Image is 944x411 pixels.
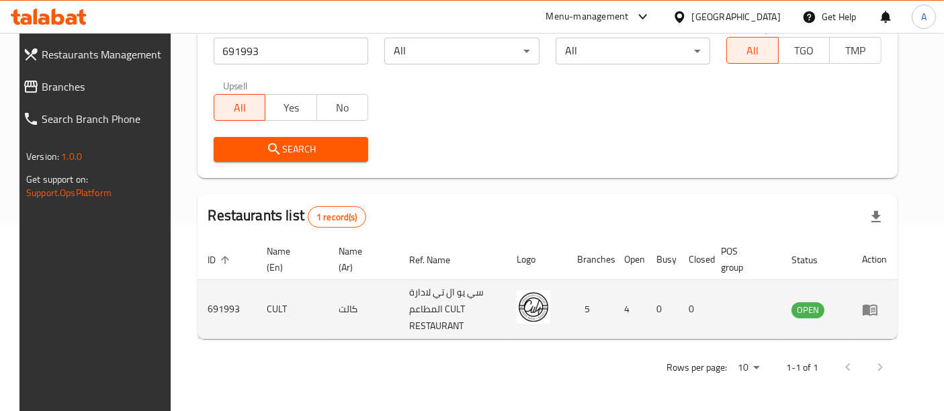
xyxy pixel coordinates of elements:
[214,38,369,64] input: Search for restaurant name or ID..
[791,252,835,268] span: Status
[323,98,363,118] span: No
[860,201,892,233] div: Export file
[409,252,468,268] span: Ref. Name
[921,9,927,24] span: A
[784,41,825,60] span: TGO
[316,94,369,121] button: No
[223,81,248,90] label: Upsell
[851,239,898,280] th: Action
[26,171,88,188] span: Get support on:
[791,302,824,318] span: OPEN
[835,41,876,60] span: TMP
[339,243,383,275] span: Name (Ar)
[214,137,369,162] button: Search
[257,280,328,339] td: CULT
[667,359,727,376] p: Rows per page:
[384,38,540,64] div: All
[42,46,167,62] span: Restaurants Management
[198,280,257,339] td: 691993
[208,252,234,268] span: ID
[566,280,613,339] td: 5
[208,205,366,228] h2: Restaurants list
[566,239,613,280] th: Branches
[786,359,818,376] p: 1-1 of 1
[328,280,399,339] td: كالت
[42,111,167,127] span: Search Branch Phone
[517,290,550,324] img: CULT
[26,184,112,201] a: Support.OpsPlatform
[646,280,678,339] td: 0
[265,94,317,121] button: Yes
[721,243,764,275] span: POS group
[678,239,710,280] th: Closed
[778,37,830,64] button: TGO
[26,148,59,165] span: Version:
[198,239,898,339] table: enhanced table
[646,239,678,280] th: Busy
[224,141,358,158] span: Search
[692,9,781,24] div: [GEOGRAPHIC_DATA]
[613,280,646,339] td: 4
[61,148,82,165] span: 1.0.0
[726,37,779,64] button: All
[678,280,710,339] td: 0
[732,41,773,60] span: All
[613,239,646,280] th: Open
[267,243,312,275] span: Name (En)
[214,94,266,121] button: All
[308,206,366,228] div: Total records count
[506,239,566,280] th: Logo
[12,71,177,103] a: Branches
[220,98,261,118] span: All
[732,358,765,378] div: Rows per page:
[12,103,177,135] a: Search Branch Phone
[556,38,711,64] div: All
[398,280,506,339] td: سي يو ال تي لادارة المطاعم CULT RESTAURANT
[12,38,177,71] a: Restaurants Management
[42,79,167,95] span: Branches
[271,98,312,118] span: Yes
[308,211,366,224] span: 1 record(s)
[829,37,882,64] button: TMP
[546,9,629,25] div: Menu-management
